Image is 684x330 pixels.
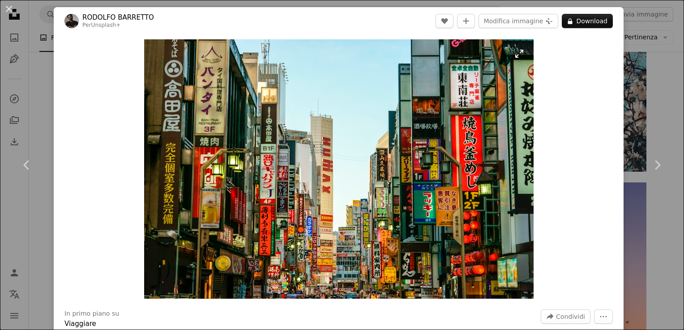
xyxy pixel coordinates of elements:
a: Unsplash+ [91,22,121,28]
a: RODOLFO BARRETTO [82,13,154,22]
a: Avanti [630,122,684,208]
button: Ingrandisci questa immagine [144,39,534,299]
img: Una strada cittadina piena di edifici alti [144,39,534,299]
button: Modifica immagine [479,14,558,28]
button: Mi piace [436,14,453,28]
a: Viaggiare [64,320,96,328]
div: Per [82,22,154,29]
button: Aggiungi alla Collezione [457,14,475,28]
img: Vai al profilo di RODOLFO BARRETTO [64,14,79,28]
button: Download [562,14,613,28]
span: Condividi [556,310,585,323]
button: Altre azioni [594,309,613,324]
button: Condividi questa immagine [541,309,590,324]
h3: In primo piano su [64,309,119,318]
